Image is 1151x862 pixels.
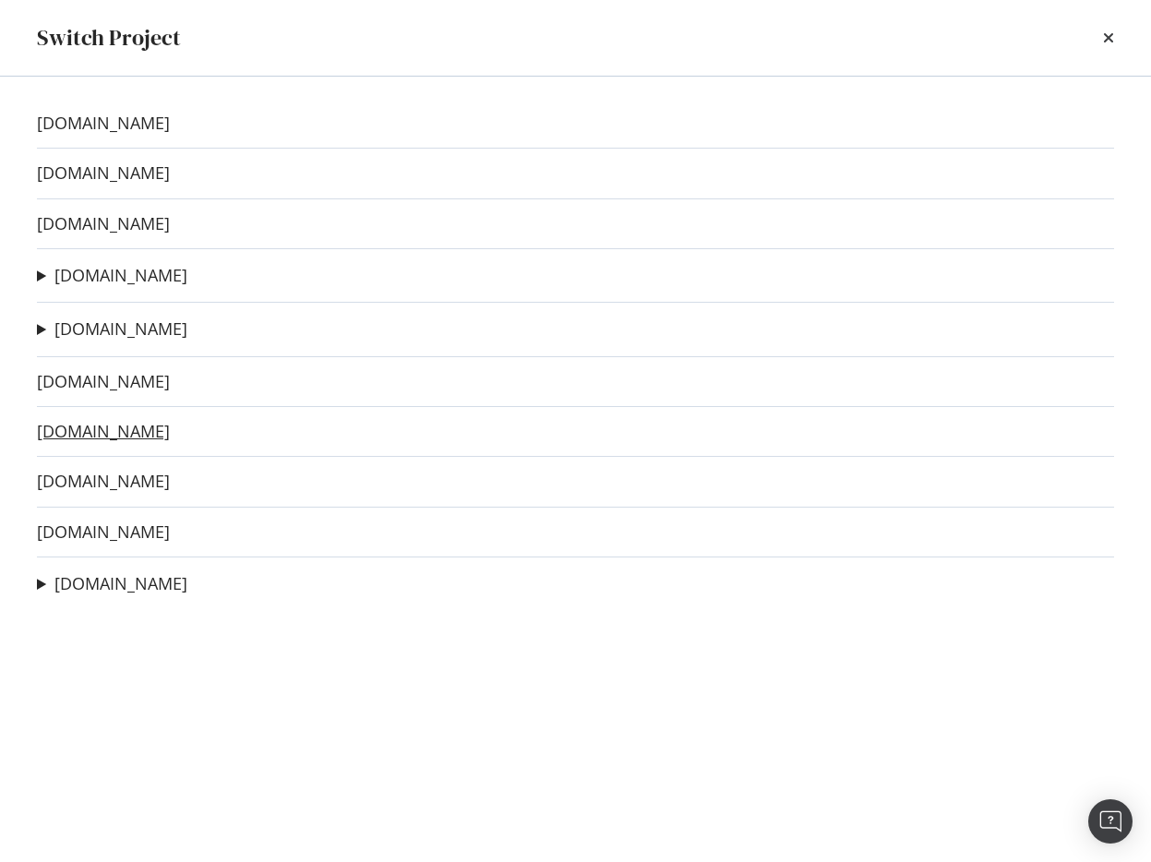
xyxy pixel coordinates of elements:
summary: [DOMAIN_NAME] [37,317,187,341]
a: [DOMAIN_NAME] [37,522,170,542]
a: [DOMAIN_NAME] [54,266,187,285]
a: [DOMAIN_NAME] [37,114,170,133]
summary: [DOMAIN_NAME] [37,572,187,596]
a: [DOMAIN_NAME] [54,574,187,593]
a: [DOMAIN_NAME] [37,214,170,233]
a: [DOMAIN_NAME] [54,319,187,339]
a: [DOMAIN_NAME] [37,422,170,441]
a: [DOMAIN_NAME] [37,372,170,391]
summary: [DOMAIN_NAME] [37,264,187,288]
a: [DOMAIN_NAME] [37,472,170,491]
a: [DOMAIN_NAME] [37,163,170,183]
div: times [1103,22,1114,54]
div: Open Intercom Messenger [1088,799,1133,844]
div: Switch Project [37,22,181,54]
